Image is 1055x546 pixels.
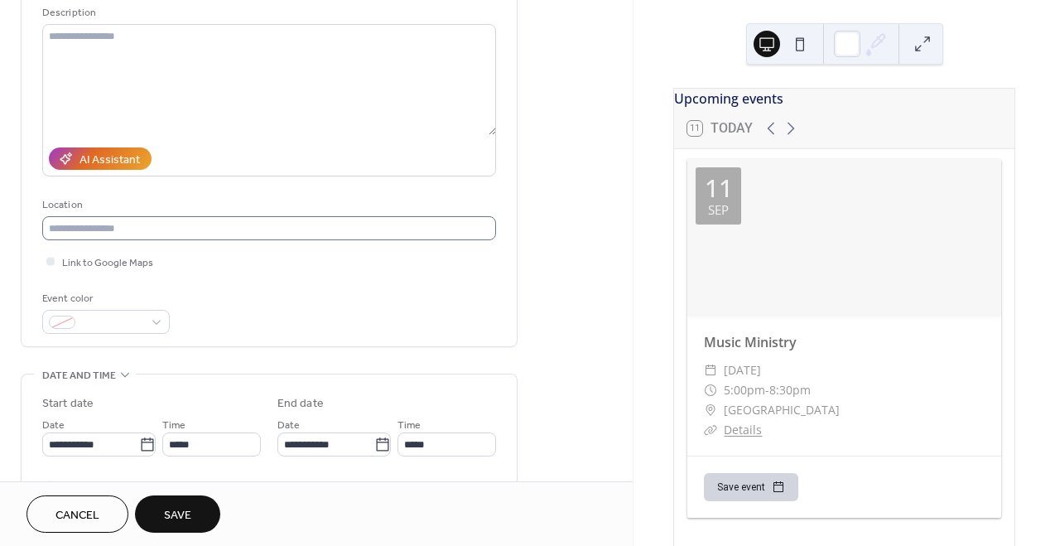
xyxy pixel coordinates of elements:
div: Sep [708,204,729,216]
span: [DATE] [724,360,761,380]
span: Link to Google Maps [62,254,153,272]
div: Location [42,196,493,214]
div: Description [42,4,493,22]
span: Cancel [55,507,99,524]
button: AI Assistant [49,147,152,170]
div: 11 [705,176,733,201]
div: ​ [704,380,717,400]
button: Cancel [26,495,128,533]
span: - [765,380,769,400]
div: Upcoming events [674,89,1014,109]
span: All day [62,478,91,495]
a: Music Ministry [704,333,797,351]
span: Date [277,417,300,434]
div: ​ [704,400,717,420]
span: Date [42,417,65,434]
div: AI Assistant [79,152,140,169]
span: 8:30pm [769,380,811,400]
span: [GEOGRAPHIC_DATA] [724,400,840,420]
div: End date [277,395,324,413]
div: ​ [704,420,717,440]
button: Save [135,495,220,533]
span: Save [164,507,191,524]
a: Details [724,422,762,437]
span: Time [162,417,185,434]
button: Save event [704,473,798,501]
span: Time [397,417,421,434]
span: 5:00pm [724,380,765,400]
div: Event color [42,290,166,307]
span: Date and time [42,367,116,384]
div: Start date [42,395,94,413]
div: ​ [704,360,717,380]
